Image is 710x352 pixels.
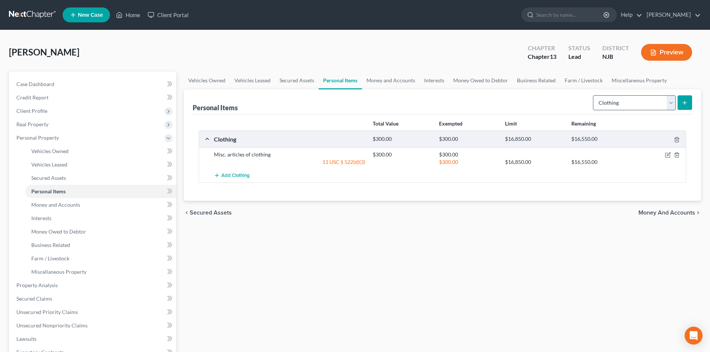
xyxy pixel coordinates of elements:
div: Lead [568,53,590,61]
a: Interests [25,212,176,225]
div: $300.00 [435,151,501,158]
a: Farm / Livestock [560,72,607,89]
div: $16,850.00 [501,158,567,166]
div: Personal Items [193,103,238,112]
a: Help [617,8,642,22]
a: Vehicles Leased [230,72,275,89]
span: 13 [550,53,556,60]
span: Credit Report [16,94,48,101]
a: Property Analysis [10,279,176,292]
span: Unsecured Priority Claims [16,309,78,315]
span: Lawsuits [16,336,37,342]
button: Preview [641,44,692,61]
span: Business Related [31,242,70,248]
span: Money and Accounts [31,202,80,208]
a: Credit Report [10,91,176,104]
a: Secured Claims [10,292,176,305]
a: Unsecured Nonpriority Claims [10,319,176,332]
div: NJB [602,53,629,61]
span: Money and Accounts [638,210,695,216]
a: Money and Accounts [25,198,176,212]
div: $300.00 [369,151,435,158]
span: Personal Items [31,188,66,194]
span: Secured Assets [31,175,66,181]
strong: Exempted [439,120,463,127]
span: Secured Assets [190,210,232,216]
a: Money Owed to Debtor [25,225,176,238]
a: Money and Accounts [362,72,420,89]
a: Personal Items [319,72,362,89]
div: Open Intercom Messenger [685,327,703,345]
strong: Total Value [373,120,398,127]
i: chevron_left [184,210,190,216]
a: Vehicles Leased [25,158,176,171]
button: Money and Accounts chevron_right [638,210,701,216]
div: 11 USC § 522(d)(3) [210,158,369,166]
a: Secured Assets [25,171,176,185]
span: Vehicles Owned [31,148,69,154]
span: Vehicles Leased [31,161,67,168]
div: $300.00 [435,136,501,143]
a: Business Related [512,72,560,89]
div: Chapter [528,53,556,61]
span: Money Owed to Debtor [31,228,86,235]
span: Real Property [16,121,48,127]
span: Miscellaneous Property [31,269,86,275]
a: Personal Items [25,185,176,198]
span: Property Analysis [16,282,58,288]
button: Add Clothing [214,169,250,183]
a: Miscellaneous Property [25,265,176,279]
div: Clothing [210,135,369,143]
div: $300.00 [369,136,435,143]
div: Misc. articles of clothing [210,151,369,158]
span: Farm / Livestock [31,255,69,261]
span: Secured Claims [16,295,52,302]
span: Unsecured Nonpriority Claims [16,322,88,329]
a: Farm / Livestock [25,252,176,265]
input: Search by name... [536,8,605,22]
a: Secured Assets [275,72,319,89]
span: Case Dashboard [16,81,54,87]
span: [PERSON_NAME] [9,47,79,57]
a: Vehicles Owned [184,72,230,89]
span: Interests [31,215,51,221]
a: Unsecured Priority Claims [10,305,176,319]
a: Business Related [25,238,176,252]
div: $16,550.00 [568,158,634,166]
a: Interests [420,72,449,89]
i: chevron_right [695,210,701,216]
div: District [602,44,629,53]
span: Personal Property [16,134,59,141]
div: $16,550.00 [568,136,634,143]
strong: Remaining [571,120,596,127]
a: Money Owed to Debtor [449,72,512,89]
a: Client Portal [144,8,192,22]
a: Lawsuits [10,332,176,346]
span: New Case [78,12,103,18]
span: Add Clothing [221,173,250,179]
div: $16,850.00 [501,136,567,143]
a: Vehicles Owned [25,145,176,158]
a: Home [112,8,144,22]
div: $300.00 [435,158,501,166]
a: Miscellaneous Property [607,72,671,89]
span: Client Profile [16,108,47,114]
div: Chapter [528,44,556,53]
button: chevron_left Secured Assets [184,210,232,216]
a: [PERSON_NAME] [643,8,701,22]
strong: Limit [505,120,517,127]
a: Case Dashboard [10,77,176,91]
div: Status [568,44,590,53]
